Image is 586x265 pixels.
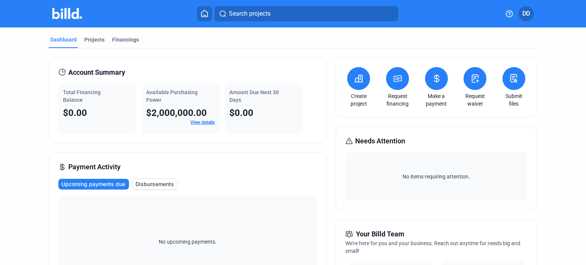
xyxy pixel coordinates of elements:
[132,178,178,190] button: Disbursements
[423,92,450,108] a: Make a payment
[50,36,77,43] div: Dashboard
[229,89,279,103] span: Amount Due Next 30 Days
[63,89,101,103] span: Total Financing Balance
[146,108,207,118] span: $2,000,000.00
[229,108,253,118] span: $0.00
[345,240,520,254] span: We're here for you and your business. Reach out anytime for needs big and small!
[229,9,270,18] span: Search projects
[522,9,530,18] span: DD
[355,136,405,146] span: Needs Attention
[112,36,139,43] div: Financings
[345,92,372,108] a: Create project
[348,173,524,180] span: No items requiring attention.
[384,92,411,108] a: Request financing
[146,89,198,103] span: Available Purchasing Power
[68,162,121,172] span: Payment Activity
[63,108,87,118] span: $0.00
[462,92,488,108] a: Request waiver
[214,6,398,21] button: Search projects
[84,36,105,43] div: Projects
[154,238,222,246] span: No upcoming payments.
[135,180,174,188] span: Disbursements
[52,8,82,19] img: Billd Company Logo
[501,92,527,108] a: Submit files
[68,67,125,78] span: Account Summary
[356,229,404,239] span: Your Billd Team
[518,6,534,21] button: DD
[190,120,215,125] a: View details
[61,180,125,188] span: Upcoming payments due
[58,179,129,190] button: Upcoming payments due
